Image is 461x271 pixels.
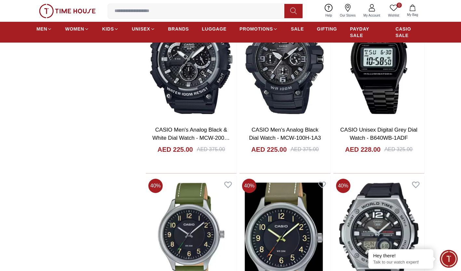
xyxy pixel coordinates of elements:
img: CASIO Men's Analog Black Dial Watch - MCW-100H-1A3 [239,1,330,121]
a: Help [321,3,336,19]
p: Talk to our watch expert! [373,260,428,265]
a: Our Stores [336,3,359,19]
span: BRANDS [168,26,189,32]
span: UNISEX [132,26,150,32]
span: CASIO SALE [396,26,425,39]
span: Wishlist [386,13,402,18]
a: KIDS [102,23,119,35]
a: CASIO Unisex Digital Grey Dial Watch - B640WB-1ADF [340,127,417,141]
span: 0 [397,3,402,8]
a: CASIO Men's Analog Black Dial Watch - MCW-100H-1A3 [249,127,321,141]
div: AED 375.00 [197,146,225,153]
span: LUGGAGE [202,26,227,32]
a: UNISEX [132,23,155,35]
img: CASIO Unisex Digital Grey Dial Watch - B640WB-1ADF [333,1,424,121]
button: My Bag [403,3,422,19]
span: GIFTING [317,26,337,32]
a: BRANDS [168,23,189,35]
div: AED 325.00 [385,146,413,153]
div: Hey there! [373,252,428,259]
span: WOMEN [65,26,84,32]
span: 40 % [148,179,163,193]
span: 40 % [242,179,256,193]
span: PAYDAY SALE [350,26,383,39]
a: SALE [291,23,304,35]
span: KIDS [102,26,114,32]
a: WOMEN [65,23,89,35]
a: CASIO SALE [396,23,425,41]
span: MEN [36,26,47,32]
span: Help [323,13,335,18]
span: My Account [361,13,383,18]
span: Our Stores [337,13,358,18]
h4: AED 228.00 [345,145,381,154]
a: LUGGAGE [202,23,227,35]
h4: AED 225.00 [251,145,287,154]
img: CASIO Men's Analog Black & White Dial Watch - MCW-200H-1A [146,1,237,121]
a: GIFTING [317,23,337,35]
a: PAYDAY SALE [350,23,383,41]
a: 0Wishlist [384,3,403,19]
a: PROMOTIONS [239,23,278,35]
div: Chat Widget [440,250,458,268]
a: CASIO Men's Analog Black & White Dial Watch - MCW-200H-1A [152,127,230,149]
img: ... [39,4,96,18]
a: MEN [36,23,52,35]
h4: AED 225.00 [157,145,193,154]
span: 40 % [336,179,350,193]
span: My Bag [404,12,421,17]
span: PROMOTIONS [239,26,273,32]
span: SALE [291,26,304,32]
div: AED 375.00 [291,146,319,153]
